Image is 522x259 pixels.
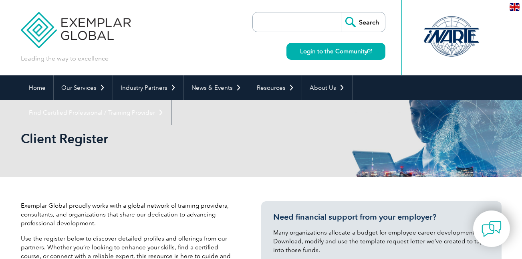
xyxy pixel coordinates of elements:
[249,75,302,100] a: Resources
[286,43,385,60] a: Login to the Community
[510,3,520,11] img: en
[341,12,385,32] input: Search
[184,75,249,100] a: News & Events
[302,75,352,100] a: About Us
[482,219,502,239] img: contact-chat.png
[21,75,53,100] a: Home
[21,132,357,145] h2: Client Register
[21,201,237,228] p: Exemplar Global proudly works with a global network of training providers, consultants, and organ...
[54,75,113,100] a: Our Services
[21,100,171,125] a: Find Certified Professional / Training Provider
[273,228,490,255] p: Many organizations allocate a budget for employee career development. Download, modify and use th...
[367,49,372,53] img: open_square.png
[113,75,183,100] a: Industry Partners
[21,54,109,63] p: Leading the way to excellence
[273,212,490,222] h3: Need financial support from your employer?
